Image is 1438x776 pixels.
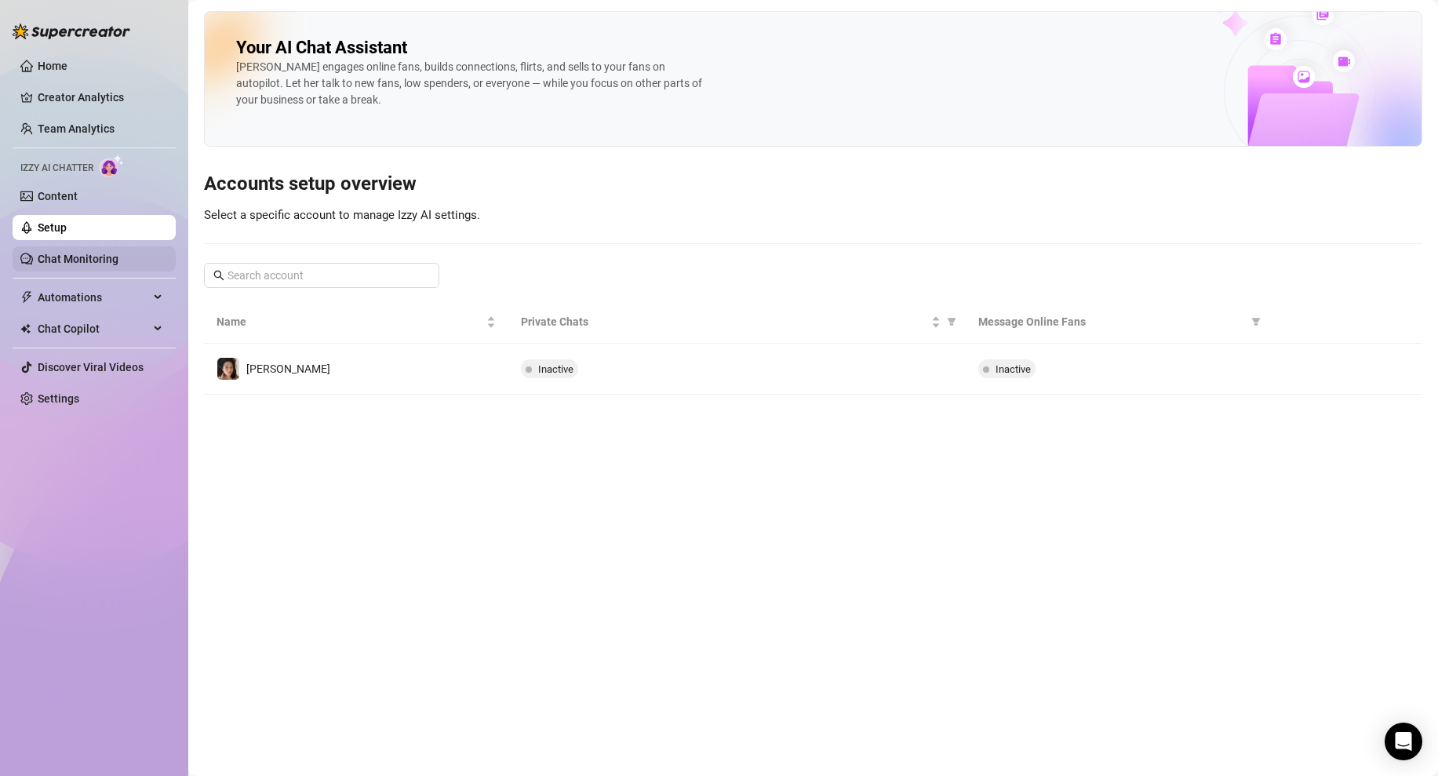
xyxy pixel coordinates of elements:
div: Open Intercom Messenger [1385,723,1422,760]
span: Inactive [996,363,1031,375]
img: Luna [217,358,239,380]
span: Select a specific account to manage Izzy AI settings. [204,208,480,222]
a: Setup [38,221,67,234]
img: logo-BBDzfeDw.svg [13,24,130,39]
a: Team Analytics [38,122,115,135]
span: Automations [38,285,149,310]
a: Creator Analytics [38,85,163,110]
span: Private Chats [521,313,927,330]
th: Name [204,301,508,344]
span: Izzy AI Chatter [20,161,93,176]
img: Chat Copilot [20,323,31,334]
h2: Your AI Chat Assistant [236,37,407,59]
span: Name [217,313,483,330]
span: thunderbolt [20,291,33,304]
img: AI Chatter [100,155,124,177]
span: Inactive [538,363,573,375]
span: [PERSON_NAME] [246,362,330,375]
span: filter [1248,310,1264,333]
span: filter [1251,317,1261,326]
span: search [213,270,224,281]
a: Settings [38,392,79,405]
span: Message Online Fans [978,313,1245,330]
span: Chat Copilot [38,316,149,341]
th: Private Chats [508,301,965,344]
div: [PERSON_NAME] engages online fans, builds connections, flirts, and sells to your fans on autopilo... [236,59,707,108]
a: Chat Monitoring [38,253,118,265]
input: Search account [228,267,417,284]
span: filter [944,310,959,333]
h3: Accounts setup overview [204,172,1422,197]
a: Content [38,190,78,202]
span: filter [947,317,956,326]
a: Discover Viral Videos [38,361,144,373]
a: Home [38,60,67,72]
